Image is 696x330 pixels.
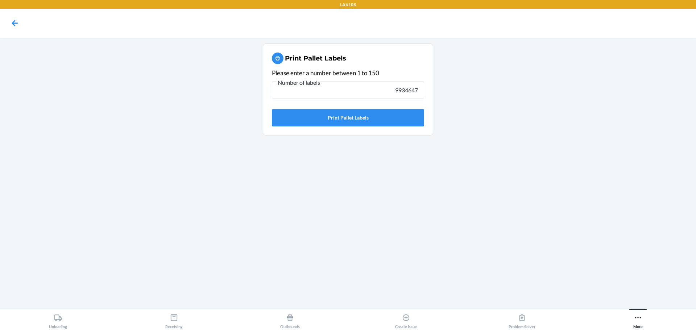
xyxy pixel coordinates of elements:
[340,1,356,8] p: LAX1RS
[116,309,232,329] button: Receiving
[277,79,321,86] span: Number of labels
[348,309,464,329] button: Create Issue
[232,309,348,329] button: Outbounds
[285,54,346,63] h2: Print Pallet Labels
[509,311,535,329] div: Problem Solver
[464,309,580,329] button: Problem Solver
[272,109,424,126] button: Print Pallet Labels
[272,68,424,78] div: Please enter a number between 1 to 150
[280,311,300,329] div: Outbounds
[580,309,696,329] button: More
[395,311,417,329] div: Create Issue
[272,82,424,99] input: Number of labels
[165,311,183,329] div: Receiving
[633,311,643,329] div: More
[49,311,67,329] div: Unloading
